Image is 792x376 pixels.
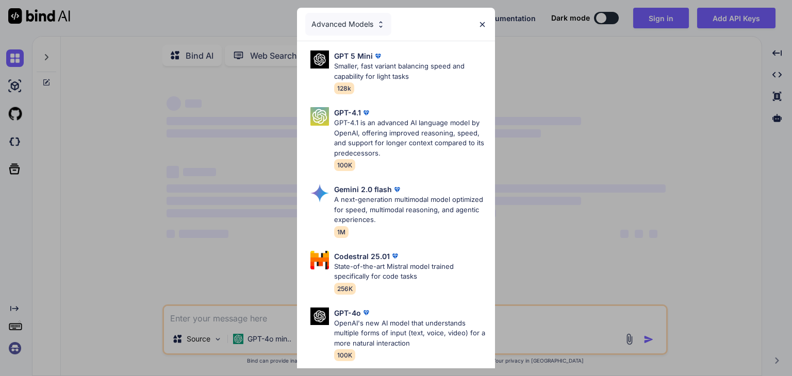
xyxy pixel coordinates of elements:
span: 100K [334,349,355,361]
img: close [478,20,487,29]
p: GPT-4.1 [334,107,361,118]
span: 256K [334,283,356,295]
p: GPT-4o [334,307,361,318]
img: premium [392,184,402,195]
p: OpenAI's new AI model that understands multiple forms of input (text, voice, video) for a more na... [334,318,487,349]
p: GPT 5 Mini [334,50,373,61]
p: Gemini 2.0 flash [334,184,392,195]
span: 1M [334,226,349,238]
div: Advanced Models [305,13,391,36]
img: Pick Models [310,107,329,126]
img: premium [361,307,371,318]
p: Smaller, fast variant balancing speed and capability for light tasks [334,61,487,81]
img: premium [390,251,400,261]
img: premium [373,51,383,61]
img: Pick Models [310,50,329,69]
img: Pick Models [376,20,385,29]
p: Codestral 25.01 [334,251,390,262]
p: A next-generation multimodal model optimized for speed, multimodal reasoning, and agentic experie... [334,195,487,225]
p: State-of-the-art Mistral model trained specifically for code tasks [334,262,487,282]
img: Pick Models [310,184,329,202]
p: GPT-4.1 is an advanced AI language model by OpenAI, offering improved reasoning, speed, and suppo... [334,118,487,158]
span: 100K [334,159,355,171]
img: premium [361,108,371,118]
span: 128k [334,82,354,94]
img: Pick Models [310,307,329,326]
img: Pick Models [310,251,329,269]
